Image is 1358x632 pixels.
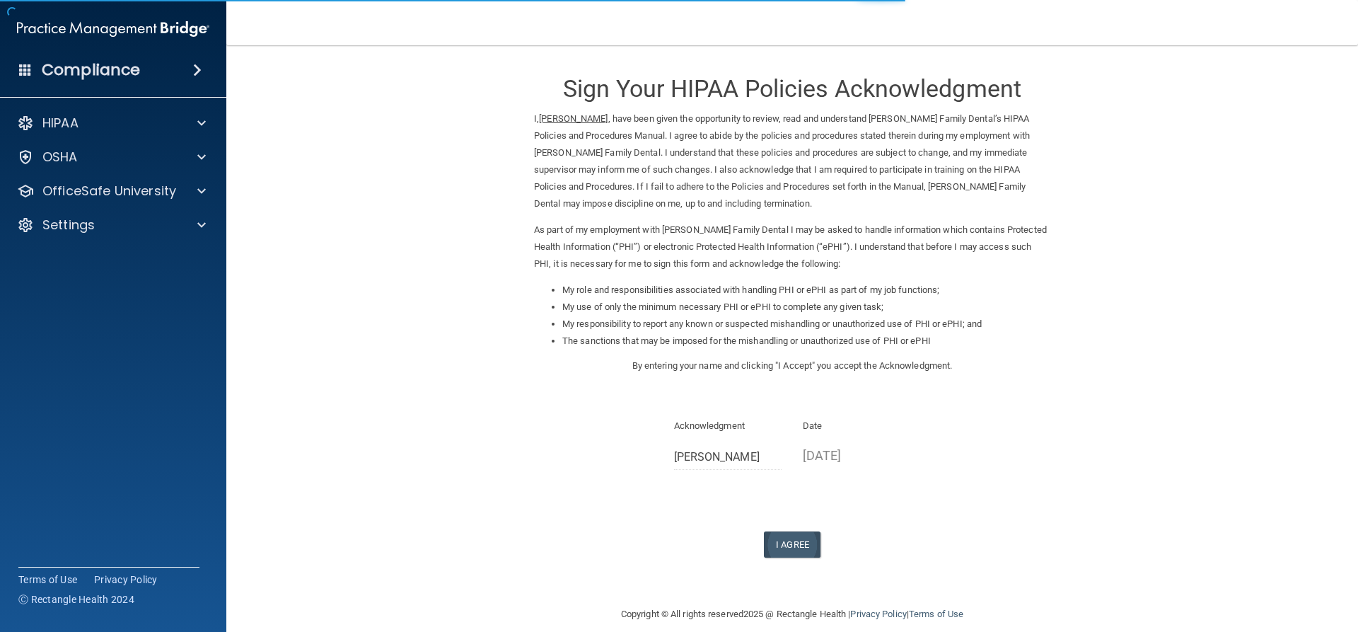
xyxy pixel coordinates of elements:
a: HIPAA [17,115,206,132]
h4: Compliance [42,60,140,80]
span: Ⓒ Rectangle Health 2024 [18,592,134,607]
p: As part of my employment with [PERSON_NAME] Family Dental I may be asked to handle information wh... [534,222,1050,272]
p: OSHA [42,149,78,166]
p: Acknowledgment [674,418,782,435]
p: Settings [42,217,95,234]
a: OfficeSafe University [17,183,206,200]
li: The sanctions that may be imposed for the mishandling or unauthorized use of PHI or ePHI [562,333,1050,350]
p: OfficeSafe University [42,183,176,200]
p: HIPAA [42,115,79,132]
h3: Sign Your HIPAA Policies Acknowledgment [534,76,1050,102]
a: OSHA [17,149,206,166]
a: Terms of Use [909,609,963,619]
li: My responsibility to report any known or suspected mishandling or unauthorized use of PHI or ePHI... [562,316,1050,333]
input: Full Name [674,444,782,470]
p: Date [803,418,911,435]
a: Terms of Use [18,573,77,587]
li: My role and responsibilities associated with handling PHI or ePHI as part of my job functions; [562,282,1050,299]
p: [DATE] [803,444,911,467]
p: I, , have been given the opportunity to review, read and understand [PERSON_NAME] Family Dental’s... [534,110,1050,212]
iframe: Drift Widget Chat Controller [1113,532,1341,588]
a: Privacy Policy [94,573,158,587]
a: Privacy Policy [850,609,906,619]
img: PMB logo [17,15,209,43]
button: I Agree [764,532,820,558]
p: By entering your name and clicking "I Accept" you accept the Acknowledgment. [534,357,1050,374]
ins: [PERSON_NAME] [539,113,608,124]
a: Settings [17,217,206,234]
li: My use of only the minimum necessary PHI or ePHI to complete any given task; [562,299,1050,316]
